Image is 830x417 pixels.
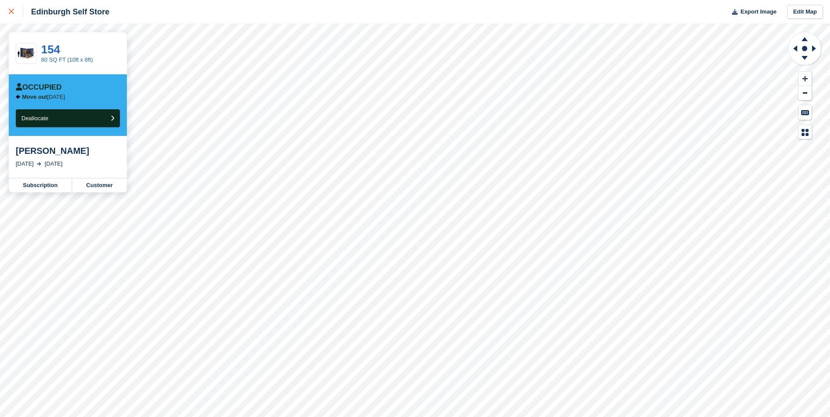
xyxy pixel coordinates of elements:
[16,94,20,99] img: arrow-left-icn-90495f2de72eb5bd0bd1c3c35deca35cc13f817d75bef06ecd7c0b315636ce7e.svg
[72,178,127,192] a: Customer
[787,5,823,19] a: Edit Map
[45,160,63,168] div: [DATE]
[23,7,109,17] div: Edinburgh Self Store
[41,56,93,63] a: 80 SQ FT (10ft x 8ft)
[798,72,812,86] button: Zoom In
[22,94,65,101] p: [DATE]
[16,83,62,92] div: Occupied
[9,178,72,192] a: Subscription
[16,146,120,156] div: [PERSON_NAME]
[16,160,34,168] div: [DATE]
[41,43,60,56] a: 154
[16,46,36,61] img: 80-sqft-container.jpg
[22,94,47,100] span: Move out
[798,86,812,101] button: Zoom Out
[798,105,812,120] button: Keyboard Shortcuts
[21,115,48,122] span: Deallocate
[16,109,120,127] button: Deallocate
[727,5,777,19] button: Export Image
[798,125,812,139] button: Map Legend
[37,162,41,166] img: arrow-right-light-icn-cde0832a797a2874e46488d9cf13f60e5c3a73dbe684e267c42b8395dfbc2abf.svg
[740,7,776,16] span: Export Image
